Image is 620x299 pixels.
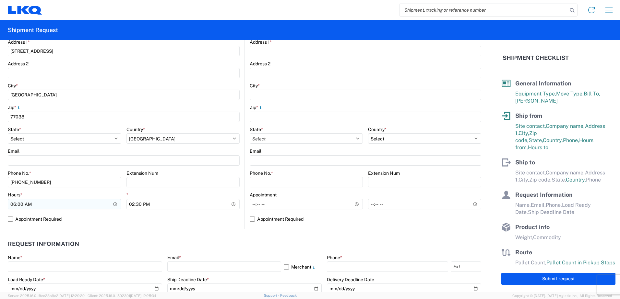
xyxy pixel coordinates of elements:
span: State, [552,177,566,183]
label: Extension Num [126,170,158,176]
span: Phone, [546,202,562,208]
label: Appointment [250,192,277,198]
span: Pallet Count in Pickup Stops equals Pallet Count in delivery stops [515,260,615,273]
span: Ship Deadline Date [528,209,574,215]
span: Phone, [563,137,579,143]
label: Address 2 [8,61,29,67]
span: Copyright © [DATE]-[DATE] Agistix Inc., All Rights Reserved [512,293,612,299]
span: State, [529,137,543,143]
span: Zip code, [529,177,552,183]
span: Ship from [515,112,542,119]
span: Route [515,249,532,256]
label: Name [8,255,22,260]
a: Feedback [280,293,297,297]
label: State [250,127,263,132]
input: Ext [451,261,481,272]
span: Bill To, [584,91,600,97]
label: City [250,83,260,89]
span: Hours to [528,144,548,150]
label: Phone [327,255,342,260]
span: Phone [586,177,601,183]
span: Email, [531,202,546,208]
span: Pallet Count, [515,260,546,266]
label: Email [167,255,181,260]
label: Appointment Required [250,214,481,224]
input: Shipment, tracking or reference number [399,4,567,16]
label: Phone No. [8,170,31,176]
span: Request Information [515,191,573,198]
label: Country [368,127,387,132]
span: [DATE] 12:29:29 [58,294,85,298]
label: Email [8,148,19,154]
label: Load Ready Date [8,277,45,282]
label: Extension Num [368,170,400,176]
span: Move Type, [556,91,584,97]
span: Company name, [546,123,585,129]
label: Merchant [284,261,322,272]
label: City [8,83,18,89]
label: Hours [8,192,22,198]
label: Address 1 [250,39,272,45]
label: Phone No. [250,170,273,176]
label: Country [126,127,145,132]
span: Country, [543,137,563,143]
span: Ship to [515,159,535,166]
span: Product info [515,224,550,230]
span: Site contact, [515,123,546,129]
label: Zip [250,105,263,110]
span: [PERSON_NAME] [515,98,558,104]
label: Appointment Required [8,214,240,224]
span: General Information [515,80,571,87]
span: Weight, [515,234,533,240]
span: Commodity [533,234,561,240]
h2: Shipment Checklist [503,54,569,62]
h2: Request Information [8,241,79,247]
label: Address 2 [250,61,270,67]
span: [DATE] 12:25:34 [130,294,156,298]
span: Equipment Type, [515,91,556,97]
label: Zip [8,105,21,110]
a: Support [264,293,280,297]
label: Email [250,148,261,154]
h2: Shipment Request [8,26,58,34]
span: Server: 2025.16.0-1ffcc23b9e2 [8,294,85,298]
label: Address 1 [8,39,30,45]
span: Company name, [546,170,585,176]
span: City, [519,130,529,136]
span: Country, [566,177,586,183]
span: Site contact, [515,170,546,176]
span: Client: 2025.16.0-1592391 [88,294,156,298]
span: Name, [515,202,531,208]
span: City, [519,177,529,183]
label: Delivery Deadline Date [327,277,374,282]
label: Ship Deadline Date [167,277,209,282]
label: State [8,127,21,132]
button: Submit request [501,273,615,285]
